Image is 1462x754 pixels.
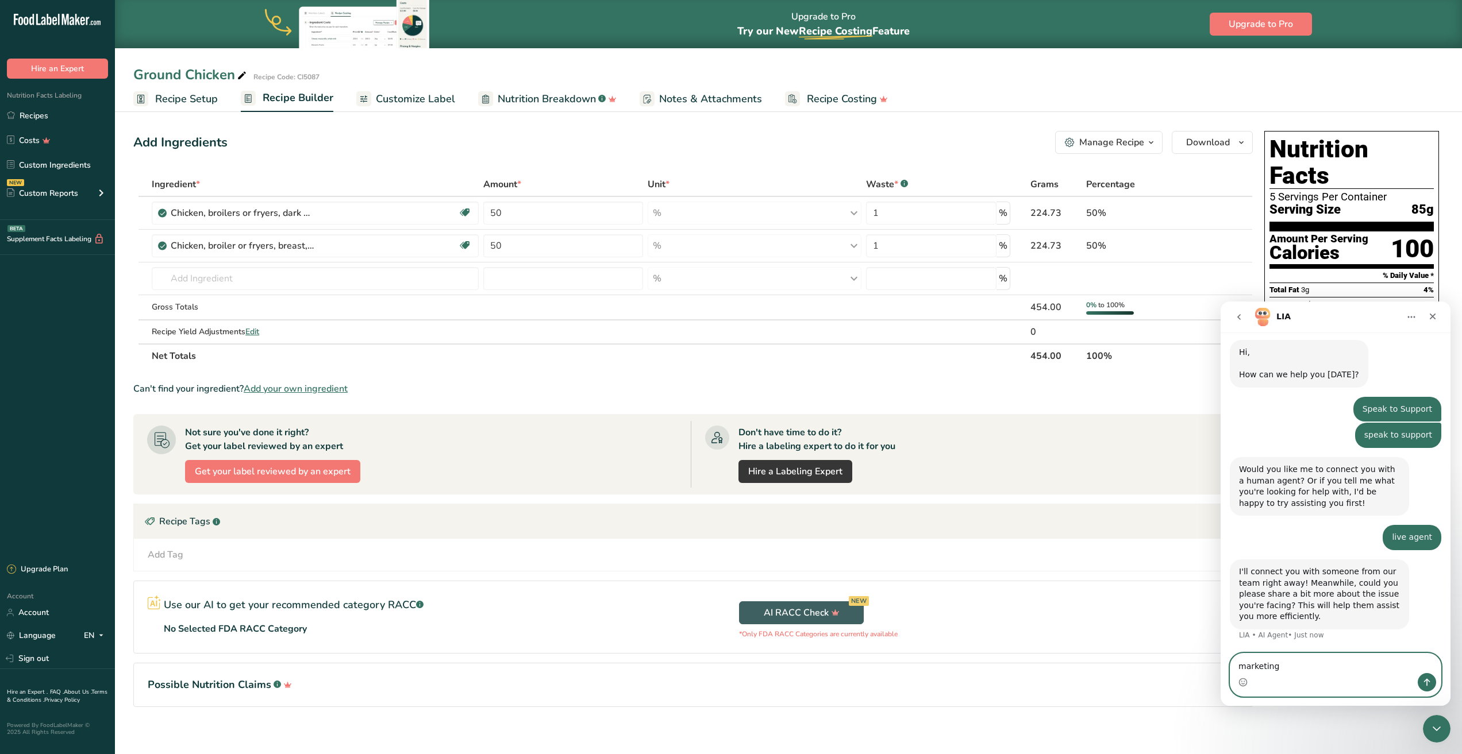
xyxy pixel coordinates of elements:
[498,91,596,107] span: Nutrition Breakdown
[263,90,333,106] span: Recipe Builder
[185,460,360,483] button: Get your label reviewed by an expert
[737,1,910,48] div: Upgrade to Pro
[1030,239,1081,253] div: 224.73
[478,86,617,112] a: Nutrition Breakdown
[1324,300,1338,308] span: 0.5g
[807,91,877,107] span: Recipe Costing
[7,688,48,696] a: Hire an Expert .
[245,326,259,337] span: Edit
[1279,300,1322,308] span: Saturated Fat
[64,688,91,696] a: About Us .
[244,382,348,396] span: Add your own ingredient
[7,59,108,79] button: Hire an Expert
[164,622,307,636] p: No Selected FDA RACC Category
[849,596,869,606] div: NEW
[152,326,479,338] div: Recipe Yield Adjustments
[1269,191,1434,203] div: 5 Servings Per Container
[171,206,314,220] div: Chicken, broilers or fryers, dark meat, thigh, meat only, raw
[133,86,218,112] a: Recipe Setup
[866,177,908,191] div: Waste
[376,91,455,107] span: Customize Label
[1086,206,1192,220] div: 50%
[7,688,107,704] a: Terms & Conditions .
[7,187,78,199] div: Custom Reports
[1028,343,1083,368] th: 454.00
[1221,301,1451,706] iframe: Intercom live chat
[1086,177,1135,191] span: Percentage
[44,696,80,704] a: Privacy Policy
[1269,269,1434,283] section: % Daily Value *
[483,177,521,191] span: Amount
[148,548,183,562] div: Add Tag
[1411,203,1434,217] span: 85g
[1423,715,1451,743] iframe: Intercom live chat
[171,239,314,253] div: Chicken, broiler or fryers, breast, skinless, boneless, meat only, raw
[738,460,852,483] a: Hire a Labeling Expert
[7,722,108,736] div: Powered By FoodLabelMaker © 2025 All Rights Reserved
[133,64,249,85] div: Ground Chicken
[149,343,1028,368] th: Net Totals
[164,597,424,613] p: Use our AI to get your recommended category RACC
[50,688,64,696] a: FAQ .
[1269,285,1299,294] span: Total Fat
[152,267,479,290] input: Add Ingredient
[1269,234,1368,245] div: Amount Per Serving
[133,133,228,152] div: Add Ingredients
[1098,300,1125,310] span: to 100%
[7,179,24,186] div: NEW
[640,86,762,112] a: Notes & Attachments
[1269,136,1434,189] h1: Nutrition Facts
[133,382,1253,396] div: Can't find your ingredient?
[1229,17,1293,31] span: Upgrade to Pro
[241,85,333,113] a: Recipe Builder
[1086,239,1192,253] div: 50%
[1055,131,1163,154] button: Manage Recipe
[1269,245,1368,261] div: Calories
[1186,136,1230,149] span: Download
[659,91,762,107] span: Notes & Attachments
[253,72,320,82] div: Recipe Code: CI5087
[152,301,479,313] div: Gross Totals
[148,677,1238,693] h1: Possible Nutrition Claims
[1269,203,1341,217] span: Serving Size
[155,91,218,107] span: Recipe Setup
[1079,136,1144,149] div: Manage Recipe
[739,601,864,624] button: AI RACC Check NEW
[84,629,108,643] div: EN
[1391,234,1434,264] div: 100
[152,177,200,191] span: Ingredient
[1084,343,1194,368] th: 100%
[737,24,910,38] span: Try our New Feature
[185,426,343,453] div: Not sure you've done it right? Get your label reviewed by an expert
[1210,13,1312,36] button: Upgrade to Pro
[648,177,670,191] span: Unit
[7,625,56,645] a: Language
[195,465,351,478] span: Get your label reviewed by an expert
[7,564,68,575] div: Upgrade Plan
[1030,206,1081,220] div: 224.73
[1030,325,1081,339] div: 0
